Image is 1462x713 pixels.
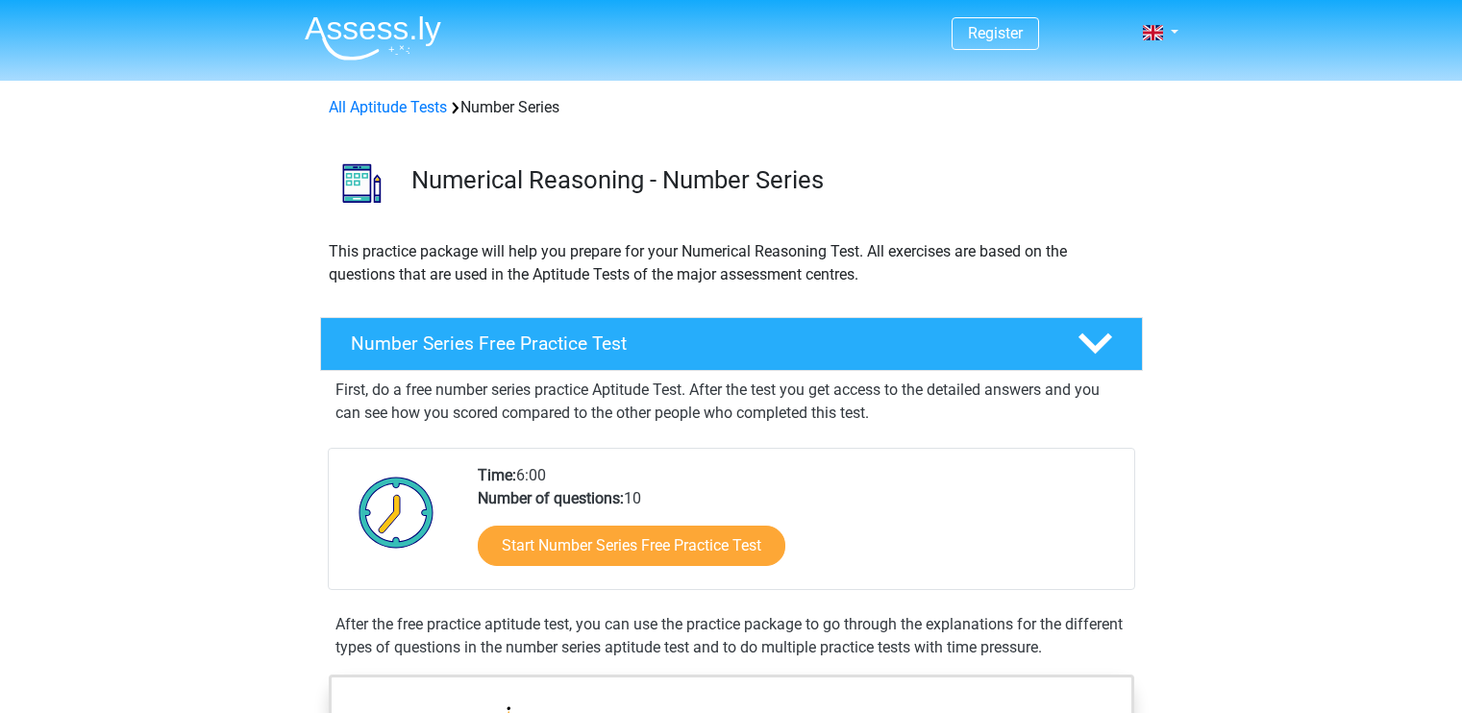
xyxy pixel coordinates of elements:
[321,96,1142,119] div: Number Series
[329,98,447,116] a: All Aptitude Tests
[478,489,624,507] b: Number of questions:
[478,526,785,566] a: Start Number Series Free Practice Test
[968,24,1023,42] a: Register
[321,142,403,224] img: number series
[312,317,1151,371] a: Number Series Free Practice Test
[351,332,1047,355] h4: Number Series Free Practice Test
[411,165,1127,195] h3: Numerical Reasoning - Number Series
[328,613,1135,659] div: After the free practice aptitude test, you can use the practice package to go through the explana...
[478,466,516,484] b: Time:
[305,15,441,61] img: Assessly
[335,379,1127,425] p: First, do a free number series practice Aptitude Test. After the test you get access to the detai...
[348,464,445,560] img: Clock
[329,240,1134,286] p: This practice package will help you prepare for your Numerical Reasoning Test. All exercises are ...
[463,464,1133,589] div: 6:00 10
